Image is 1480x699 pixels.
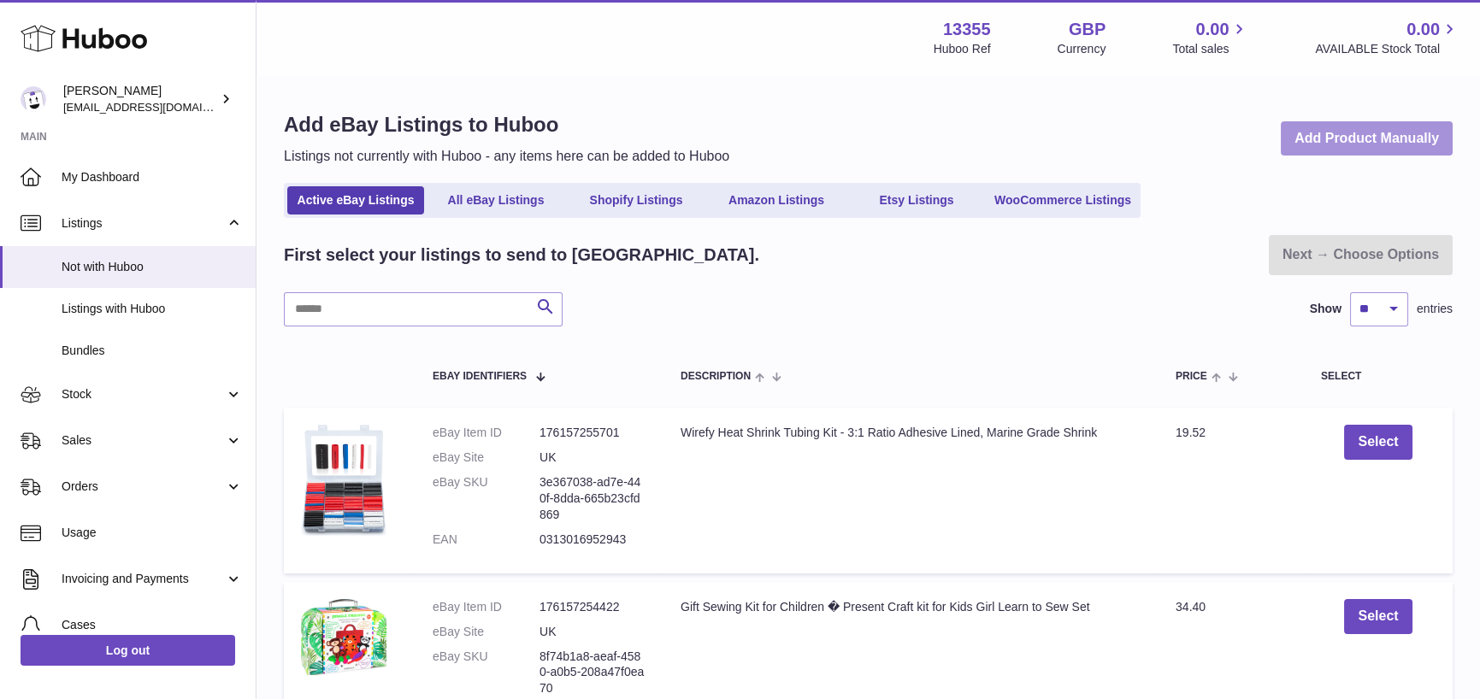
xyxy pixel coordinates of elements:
span: Listings with Huboo [62,301,243,317]
dd: UK [540,624,646,640]
dd: 8f74b1a8-aeaf-4580-a0b5-208a47f0ea70 [540,649,646,697]
a: 0.00 AVAILABLE Stock Total [1315,18,1459,57]
span: Bundles [62,343,243,359]
a: All eBay Listings [427,186,564,214]
a: Log out [21,635,235,666]
h1: Add eBay Listings to Huboo [284,111,729,138]
div: Currency [1058,41,1106,57]
div: Gift Sewing Kit for Children � Present Craft kit for Kids Girl Learn to Sew Set [681,599,1141,615]
a: Etsy Listings [848,186,985,214]
span: 34.40 [1176,600,1206,614]
button: Select [1344,599,1412,634]
p: Listings not currently with Huboo - any items here can be added to Huboo [284,147,729,166]
button: Select [1344,425,1412,460]
span: 0.00 [1406,18,1440,41]
dt: eBay SKU [433,649,540,697]
dt: eBay Site [433,624,540,640]
div: [PERSON_NAME] [63,83,217,115]
dt: eBay Item ID [433,599,540,615]
div: Huboo Ref [934,41,991,57]
strong: GBP [1069,18,1106,41]
span: Cases [62,617,243,633]
dd: UK [540,449,646,466]
span: eBay Identifiers [433,371,527,382]
span: My Dashboard [62,169,243,185]
span: Orders [62,479,225,495]
span: [EMAIL_ADDRESS][DOMAIN_NAME] [63,100,251,114]
dd: 0313016952943 [540,532,646,548]
span: AVAILABLE Stock Total [1315,41,1459,57]
span: Sales [62,432,225,449]
span: Usage [62,525,243,541]
h2: First select your listings to send to [GEOGRAPHIC_DATA]. [284,244,759,267]
span: Price [1176,371,1207,382]
span: Not with Huboo [62,259,243,275]
div: Wirefy Heat Shrink Tubing Kit - 3:1 Ratio Adhesive Lined, Marine Grade Shrink [681,425,1141,441]
span: Stock [62,386,225,402]
dd: 3e367038-ad7e-440f-8dda-665b23cfd869 [540,474,646,523]
a: Add Product Manually [1281,121,1453,156]
img: $_3.PNG [301,599,386,675]
span: Description [681,371,751,382]
img: internalAdmin-13355@internal.huboo.com [21,86,46,112]
span: Invoicing and Payments [62,571,225,587]
a: Shopify Listings [568,186,705,214]
a: WooCommerce Listings [988,186,1137,214]
div: Select [1321,371,1436,382]
span: Listings [62,215,225,232]
a: Active eBay Listings [287,186,424,214]
a: 0.00 Total sales [1172,18,1248,57]
dt: EAN [433,532,540,548]
dd: 176157255701 [540,425,646,441]
dd: 176157254422 [540,599,646,615]
span: entries [1417,301,1453,317]
span: 0.00 [1196,18,1229,41]
strong: 13355 [943,18,991,41]
label: Show [1310,301,1341,317]
dt: eBay Site [433,449,540,466]
a: Amazon Listings [708,186,845,214]
span: 19.52 [1176,426,1206,439]
img: $_3.PNG [301,425,386,535]
dt: eBay SKU [433,474,540,523]
dt: eBay Item ID [433,425,540,441]
span: Total sales [1172,41,1248,57]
